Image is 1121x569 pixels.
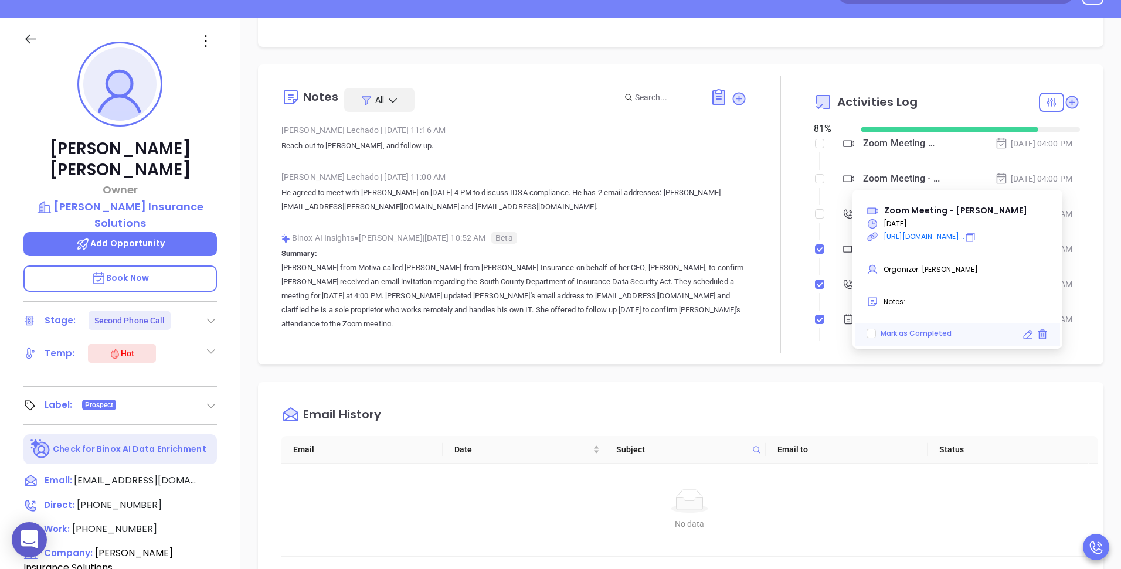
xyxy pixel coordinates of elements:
span: Mark as Completed [881,328,952,338]
span: Prospect [85,398,114,411]
span: Subject [616,443,748,456]
p: Owner [23,182,217,197]
input: Search... [635,91,697,104]
span: Add Opportunity [76,237,165,249]
a: [PERSON_NAME] Insurance Solutions [23,199,217,231]
p: [PERSON_NAME] [PERSON_NAME] [23,138,217,180]
span: | [381,172,382,182]
p: Check for Binox AI Data Enrichment [53,443,206,455]
span: [EMAIL_ADDRESS][DOMAIN_NAME] [74,473,197,488]
span: Notes: [884,297,905,306]
b: Summary: [281,249,317,258]
th: Email [281,436,443,464]
span: Company: [44,547,93,559]
th: Date [443,436,604,464]
div: [DATE] 04:00 PM [995,137,1072,150]
span: All [375,94,384,105]
div: No data [291,517,1088,530]
div: [PERSON_NAME] Lechado [DATE] 11:00 AM [281,168,748,186]
div: Email History [303,408,381,424]
div: [DATE] 04:00 PM [995,172,1072,185]
span: [PHONE_NUMBER] [72,522,157,536]
p: [PERSON_NAME] from Motiva called [PERSON_NAME] from [PERSON_NAME] Insurance on behalf of her CEO,... [281,261,748,331]
p: Reach out to [PERSON_NAME], and follow up. [281,139,748,153]
span: Email: [45,473,72,489]
img: Ai-Enrich-DaqCidB-.svg [30,439,51,459]
img: svg%3e [281,234,290,243]
span: Zoom Meeting - [PERSON_NAME] [884,205,1027,216]
span: | [381,125,382,135]
th: Status [928,436,1089,464]
div: Second Phone Call [94,311,165,330]
span: [PHONE_NUMBER] [77,498,162,512]
span: [DATE] [884,219,907,229]
div: Notes [303,91,339,103]
a: [URL][DOMAIN_NAME]... [884,231,964,241]
span: Date [454,443,590,456]
div: [PERSON_NAME] Lechado [DATE] 11:16 AM [281,121,748,139]
span: Work : [44,523,70,535]
span: Direct : [44,499,74,511]
div: Binox AI Insights [PERSON_NAME] | [DATE] 10:52 AM [281,229,748,247]
th: Email to [766,436,927,464]
div: Stage: [45,312,76,329]
span: Book Now [91,272,149,284]
div: Zoom Meeting with [PERSON_NAME] [863,135,940,152]
div: Label: [45,396,73,414]
span: Activities Log [837,96,918,108]
div: Temp: [45,345,75,362]
div: Hot [109,346,134,360]
span: ● [354,233,359,243]
div: 81 % [814,122,847,136]
span: Beta [491,232,517,244]
div: Zoom Meeting - [PERSON_NAME] [863,170,940,188]
p: He agreed to meet with [PERSON_NAME] on [DATE] 4 PM to discuss IDSA compliance. He has 2 email ad... [281,186,748,214]
img: profile-user [83,47,157,121]
span: Organizer: [PERSON_NAME] [884,264,978,274]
